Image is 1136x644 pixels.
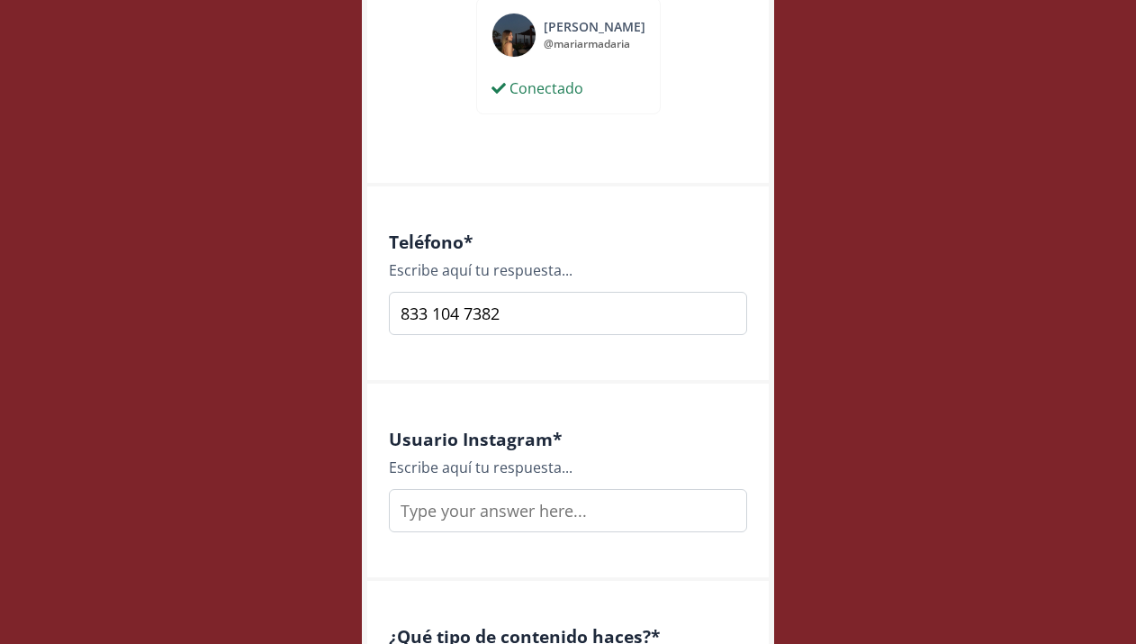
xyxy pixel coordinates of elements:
input: Type your answer here... [389,489,747,532]
div: Escribe aquí tu respuesta... [389,259,747,281]
div: Conectado [491,77,583,99]
img: 489733611_1916461755775478_8348435008133003837_n.jpg [491,13,536,58]
div: Escribe aquí tu respuesta... [389,457,747,478]
div: [PERSON_NAME] [544,17,645,36]
h4: Usuario Instagram * [389,429,747,449]
div: @ mariarmadaria [544,36,645,52]
h4: Teléfono * [389,231,747,252]
input: Type your answer here... [389,292,747,335]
